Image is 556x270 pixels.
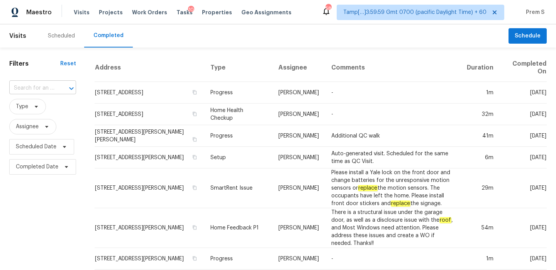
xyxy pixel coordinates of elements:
td: [STREET_ADDRESS] [95,104,204,125]
td: 32m [461,104,500,125]
td: [PERSON_NAME] [272,82,325,104]
span: Assignee [16,123,39,131]
td: There is a structural issue under the garage door, as well as a disclosure issue with the , and M... [325,208,461,248]
td: Home Feedback P1 [204,208,272,248]
th: Type [204,54,272,82]
td: - [325,248,461,270]
button: Copy Address [191,89,198,96]
span: Projects [99,8,123,16]
td: Home Health Checkup [204,104,272,125]
td: SmartRent Issue [204,168,272,208]
td: [STREET_ADDRESS][PERSON_NAME] [95,248,204,270]
span: Tamp[…]3:59:59 Gmt 0700 (pacific Daylight Time) + 60 [343,8,486,16]
td: [PERSON_NAME] [272,104,325,125]
td: [PERSON_NAME] [272,125,325,147]
div: 10 [188,6,194,14]
span: Geo Assignments [241,8,292,16]
th: Assignee [272,54,325,82]
td: Setup [204,147,272,168]
td: Progress [204,82,272,104]
td: Auto-generated visit. Scheduled for the same time as QC Visit. [325,147,461,168]
div: Completed [93,32,124,39]
th: Completed On [500,54,547,82]
td: [DATE] [500,104,547,125]
td: [STREET_ADDRESS] [95,82,204,104]
button: Open [66,83,77,94]
span: Type [16,103,28,110]
td: 54m [461,208,500,248]
td: [DATE] [500,248,547,270]
td: [STREET_ADDRESS][PERSON_NAME] [95,168,204,208]
th: Address [95,54,204,82]
td: [PERSON_NAME] [272,168,325,208]
input: Search for an address... [9,82,54,94]
td: - [325,104,461,125]
td: [STREET_ADDRESS][PERSON_NAME] [95,147,204,168]
span: Work Orders [132,8,167,16]
button: Copy Address [191,136,198,143]
button: Copy Address [191,184,198,191]
span: Properties [202,8,232,16]
div: Reset [60,60,76,68]
td: Progress [204,125,272,147]
td: Progress [204,248,272,270]
td: 29m [461,168,500,208]
button: Copy Address [191,110,198,117]
td: [DATE] [500,82,547,104]
td: [DATE] [500,168,547,208]
em: roof [439,217,451,223]
td: Additional QC walk [325,125,461,147]
span: Schedule [515,31,541,41]
div: Scheduled [48,32,75,40]
span: Prem S [523,8,544,16]
td: [PERSON_NAME] [272,248,325,270]
h1: Filters [9,60,60,68]
td: [STREET_ADDRESS][PERSON_NAME][PERSON_NAME] [95,125,204,147]
td: [DATE] [500,125,547,147]
button: Schedule [509,28,547,44]
th: Comments [325,54,461,82]
span: Scheduled Date [16,143,56,151]
td: [DATE] [500,147,547,168]
th: Duration [461,54,500,82]
td: 41m [461,125,500,147]
td: [DATE] [500,208,547,248]
td: [PERSON_NAME] [272,147,325,168]
span: Maestro [26,8,52,16]
td: 1m [461,82,500,104]
div: 581 [325,5,331,12]
span: Visits [74,8,90,16]
td: 1m [461,248,500,270]
em: replace [358,185,378,191]
button: Copy Address [191,224,198,231]
button: Copy Address [191,154,198,161]
span: Completed Date [16,163,58,171]
span: Tasks [176,10,193,15]
td: [PERSON_NAME] [272,208,325,248]
em: replace [391,200,410,207]
td: - [325,82,461,104]
button: Copy Address [191,255,198,262]
td: Please install a Yale lock on the front door and change batteries for the unresponsive motion sen... [325,168,461,208]
td: [STREET_ADDRESS][PERSON_NAME] [95,208,204,248]
td: 6m [461,147,500,168]
span: Visits [9,27,26,44]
